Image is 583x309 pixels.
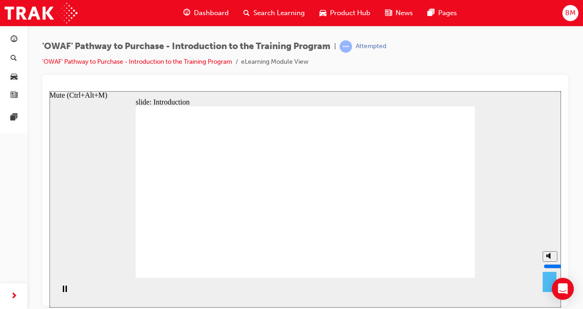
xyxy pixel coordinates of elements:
[183,7,190,19] span: guage-icon
[194,8,229,18] span: Dashboard
[176,4,236,22] a: guage-iconDashboard
[396,8,413,18] span: News
[552,278,574,300] div: Open Intercom Messenger
[42,58,232,66] a: 'OWAF' Pathway to Purchase - Introduction to the Training Program
[11,55,17,63] span: search-icon
[11,73,17,81] span: car-icon
[5,194,20,210] button: Pause (Ctrl+Alt+P)
[385,7,392,19] span: news-icon
[11,114,17,122] span: pages-icon
[11,92,17,100] span: news-icon
[241,57,308,67] li: eLearning Module View
[438,8,457,18] span: Pages
[11,291,17,302] span: next-icon
[319,7,326,19] span: car-icon
[378,4,420,22] a: news-iconNews
[334,41,336,52] span: |
[243,7,250,19] span: search-icon
[312,4,378,22] a: car-iconProduct Hub
[428,7,434,19] span: pages-icon
[236,4,312,22] a: search-iconSearch Learning
[253,8,305,18] span: Search Learning
[489,187,507,216] div: misc controls
[420,4,464,22] a: pages-iconPages
[340,40,352,53] span: learningRecordVerb_ATTEMPT-icon
[330,8,370,18] span: Product Hub
[5,3,77,23] img: Trak
[5,187,20,216] div: playback controls
[562,5,578,21] button: BM
[565,8,576,18] span: BM
[11,36,17,44] span: guage-icon
[42,41,330,52] span: 'OWAF' Pathway to Purchase - Introduction to the Training Program
[356,42,386,51] div: Attempted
